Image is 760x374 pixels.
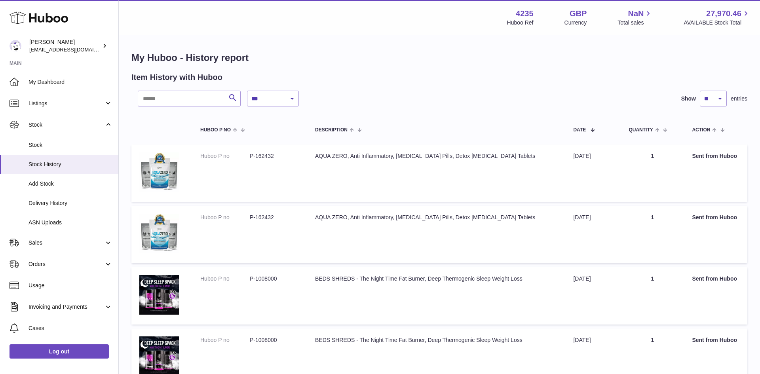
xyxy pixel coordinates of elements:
[28,180,112,188] span: Add Stock
[28,199,112,207] span: Delivery History
[9,40,21,52] img: internalAdmin-4235@internal.huboo.com
[565,206,621,263] td: [DATE]
[250,152,299,160] dd: P-162432
[139,152,179,192] img: $_57.JPG
[28,161,112,168] span: Stock History
[131,51,747,64] h1: My Huboo - History report
[617,8,653,27] a: NaN Total sales
[692,275,737,282] strong: Sent from Huboo
[570,8,587,19] strong: GBP
[28,239,104,247] span: Sales
[684,19,750,27] span: AVAILABLE Stock Total
[565,267,621,325] td: [DATE]
[28,121,104,129] span: Stock
[200,214,250,221] dt: Huboo P no
[629,127,653,133] span: Quantity
[28,141,112,149] span: Stock
[28,100,104,107] span: Listings
[139,214,179,253] img: $_57.JPG
[28,282,112,289] span: Usage
[628,8,644,19] span: NaN
[307,267,565,325] td: BEDS SHREDS - The Night Time Fat Burner, Deep Thermogenic Sleep Weight Loss
[29,46,116,53] span: [EMAIL_ADDRESS][DOMAIN_NAME]
[200,127,231,133] span: Huboo P no
[731,95,747,103] span: entries
[9,344,109,359] a: Log out
[565,144,621,202] td: [DATE]
[200,152,250,160] dt: Huboo P no
[307,144,565,202] td: AQUA ZERO, Anti Inflammatory, [MEDICAL_DATA] Pills, Detox [MEDICAL_DATA] Tablets
[621,267,684,325] td: 1
[692,214,737,220] strong: Sent from Huboo
[28,260,104,268] span: Orders
[28,303,104,311] span: Invoicing and Payments
[250,275,299,283] dd: P-1008000
[564,19,587,27] div: Currency
[681,95,696,103] label: Show
[692,337,737,343] strong: Sent from Huboo
[621,206,684,263] td: 1
[315,127,348,133] span: Description
[200,336,250,344] dt: Huboo P no
[250,336,299,344] dd: P-1008000
[29,38,101,53] div: [PERSON_NAME]
[507,19,534,27] div: Huboo Ref
[200,275,250,283] dt: Huboo P no
[307,206,565,263] td: AQUA ZERO, Anti Inflammatory, [MEDICAL_DATA] Pills, Detox [MEDICAL_DATA] Tablets
[139,275,179,315] img: $_57.JPG
[573,127,586,133] span: Date
[617,19,653,27] span: Total sales
[28,219,112,226] span: ASN Uploads
[28,325,112,332] span: Cases
[250,214,299,221] dd: P-162432
[131,72,222,83] h2: Item History with Huboo
[621,144,684,202] td: 1
[692,153,737,159] strong: Sent from Huboo
[684,8,750,27] a: 27,970.46 AVAILABLE Stock Total
[28,78,112,86] span: My Dashboard
[706,8,741,19] span: 27,970.46
[516,8,534,19] strong: 4235
[692,127,710,133] span: Action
